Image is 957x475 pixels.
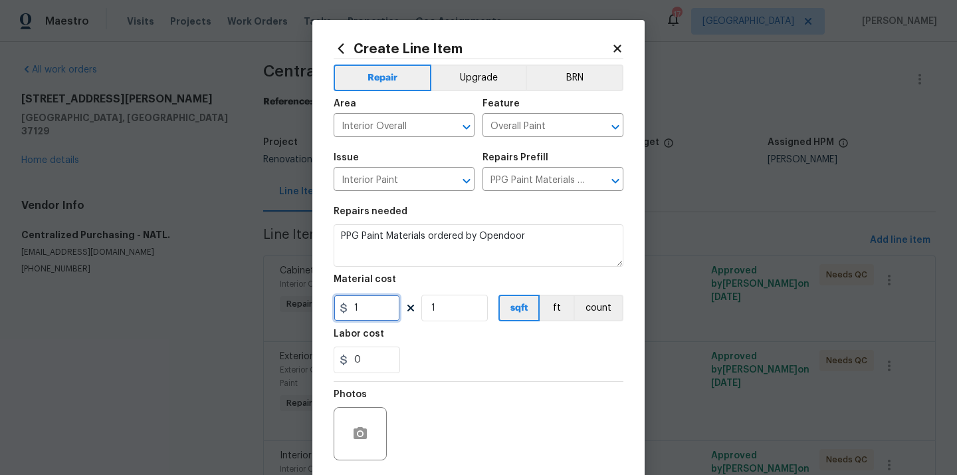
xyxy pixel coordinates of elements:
button: BRN [526,65,623,91]
h5: Issue [334,153,359,162]
button: count [574,295,623,321]
h5: Photos [334,390,367,399]
h5: Repairs needed [334,207,407,216]
button: Upgrade [431,65,526,91]
button: Open [606,118,625,136]
h5: Material cost [334,275,396,284]
button: Repair [334,65,431,91]
h5: Feature [482,99,520,108]
textarea: PPG Paint Materials ordered by Opendoor [334,224,623,267]
h2: Create Line Item [334,41,611,56]
h5: Labor cost [334,329,384,339]
button: ft [540,295,574,321]
button: Open [457,172,476,190]
h5: Repairs Prefill [482,153,548,162]
button: sqft [498,295,540,321]
h5: Area [334,99,356,108]
button: Open [606,172,625,190]
button: Open [457,118,476,136]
